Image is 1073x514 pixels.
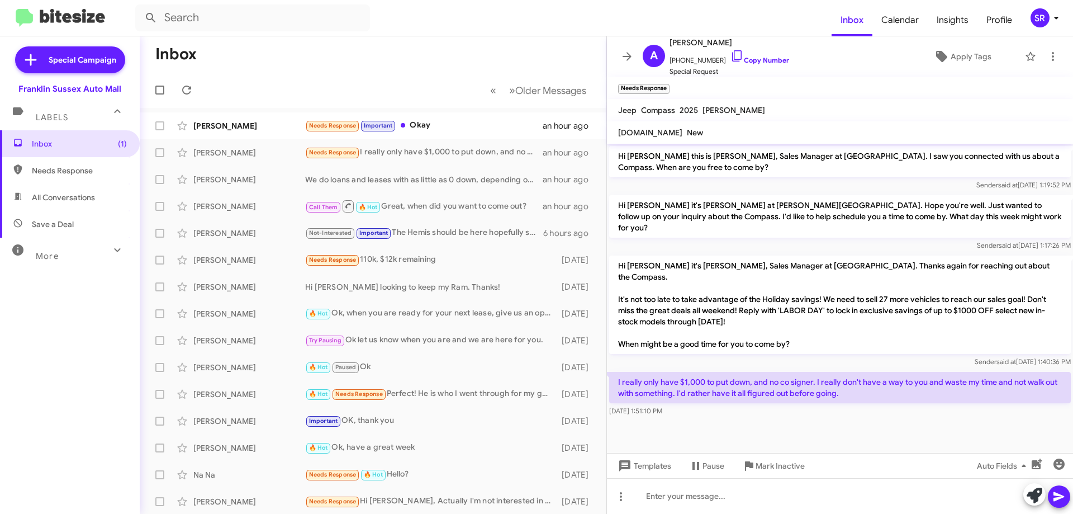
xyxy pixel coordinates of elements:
span: said at [998,181,1018,189]
div: an hour ago [543,147,597,158]
div: [DATE] [556,335,597,346]
div: [PERSON_NAME] [193,496,305,507]
span: Special Campaign [49,54,116,65]
p: Hi [PERSON_NAME] it's [PERSON_NAME], Sales Manager at [GEOGRAPHIC_DATA]. Thanks again for reachin... [609,256,1071,354]
span: 🔥 Hot [309,390,328,398]
div: an hour ago [543,120,597,131]
span: Auto Fields [977,456,1031,476]
div: [PERSON_NAME] [193,254,305,266]
span: Try Pausing [309,337,341,344]
button: Pause [680,456,733,476]
span: Needs Response [309,149,357,156]
div: [PERSON_NAME] [193,120,305,131]
div: [PERSON_NAME] [193,389,305,400]
span: Needs Response [335,390,383,398]
div: [PERSON_NAME] [193,335,305,346]
button: Auto Fields [968,456,1039,476]
span: Needs Response [32,165,127,176]
div: [PERSON_NAME] [193,228,305,239]
span: Apply Tags [951,46,991,67]
span: Important [364,122,393,129]
nav: Page navigation example [484,79,593,102]
span: 🔥 Hot [309,310,328,317]
div: an hour ago [543,174,597,185]
div: [DATE] [556,362,597,373]
span: Not-Interested [309,229,352,237]
span: Sender [DATE] 1:40:36 PM [975,357,1071,366]
span: Templates [616,456,671,476]
span: Sender [DATE] 1:17:26 PM [977,241,1071,249]
span: Needs Response [309,498,357,505]
span: Mark Inactive [756,456,805,476]
div: [DATE] [556,416,597,427]
span: Needs Response [309,256,357,263]
div: [PERSON_NAME] [193,174,305,185]
div: Franklin Sussex Auto Mall [18,83,121,95]
span: Paused [335,364,356,371]
span: said at [999,241,1018,249]
span: [PERSON_NAME] [702,105,765,115]
span: Compass [641,105,675,115]
span: (1) [118,138,127,149]
span: said at [996,357,1016,366]
div: [PERSON_NAME] [193,147,305,158]
span: « [490,83,496,97]
span: Needs Response [309,471,357,478]
span: Labels [36,112,68,122]
button: Previous [483,79,503,102]
span: All Conversations [32,192,95,203]
div: Hi [PERSON_NAME], Actually I'm not interested in a vehicle I had a question about the job opening... [305,495,556,508]
div: [DATE] [556,281,597,293]
div: Na Na [193,469,305,480]
a: Calendar [872,4,928,36]
p: Hi [PERSON_NAME] it's [PERSON_NAME] at [PERSON_NAME][GEOGRAPHIC_DATA]. Hope you're well. Just wan... [609,195,1071,238]
div: We do loans and leases with as little as 0 down, depending on credit [305,174,543,185]
span: Call Them [309,204,338,211]
div: [DATE] [556,389,597,400]
div: OK, thank you [305,414,556,427]
div: [PERSON_NAME] [193,281,305,293]
a: Insights [928,4,977,36]
span: Inbox [32,138,127,149]
span: 🔥 Hot [309,444,328,451]
div: Hello? [305,468,556,481]
div: [DATE] [556,496,597,507]
span: Important [309,417,338,425]
span: Jeep [618,105,637,115]
div: Ok let us know when you are and we are here for you. [305,334,556,347]
span: [DATE] 1:51:10 PM [609,407,662,415]
span: 🔥 Hot [309,364,328,371]
div: Perfect! He is who I went through for my grand Cherokee [305,388,556,400]
div: I really only have $1,000 to put down, and no co signer. I really don't have a way to you and was... [305,146,543,159]
span: 2025 [680,105,698,115]
span: More [36,251,59,261]
a: Profile [977,4,1021,36]
div: Okay [305,119,543,132]
span: 🔥 Hot [359,204,378,211]
span: Pause [702,456,724,476]
small: Needs Response [618,84,670,94]
div: [PERSON_NAME] [193,362,305,373]
div: Great, when did you want to come out? [305,199,543,213]
div: an hour ago [543,201,597,212]
div: [PERSON_NAME] [193,308,305,319]
div: The Hemis should be here hopefully soon. We have nearly 30 that are just waiting to be shipped. T... [305,227,543,239]
span: Inbox [832,4,872,36]
span: [PERSON_NAME] [670,36,789,49]
p: I really only have $1,000 to put down, and no co signer. I really don't have a way to you and was... [609,372,1071,403]
span: [DOMAIN_NAME] [618,128,682,138]
a: Copy Number [730,56,789,64]
div: SR [1031,8,1050,27]
div: Ok [305,361,556,374]
button: Next [502,79,593,102]
div: [DATE] [556,469,597,480]
button: Mark Inactive [733,456,814,476]
span: Important [359,229,388,237]
span: Save a Deal [32,219,74,230]
div: [PERSON_NAME] [193,416,305,427]
span: Older Messages [515,84,586,97]
div: [DATE] [556,308,597,319]
div: [DATE] [556,254,597,266]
